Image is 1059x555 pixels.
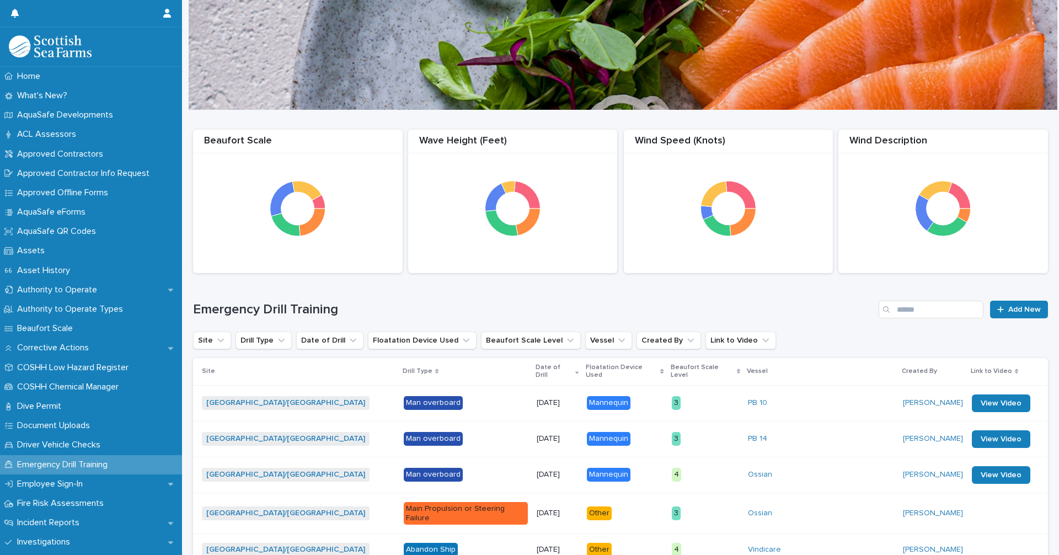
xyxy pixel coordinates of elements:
[13,343,98,353] p: Corrective Actions
[13,110,122,120] p: AquaSafe Developments
[587,506,612,520] div: Other
[587,396,630,410] div: Mannequin
[368,332,477,349] button: Floatation Device Used
[586,361,658,382] p: Floatation Device Used
[537,470,577,479] p: [DATE]
[637,332,701,349] button: Created By
[972,394,1030,412] a: View Video
[537,545,577,554] p: [DATE]
[13,129,85,140] p: ACL Assessors
[671,361,735,382] p: Beaufort Scale Level
[13,207,94,217] p: AquaSafe eForms
[13,401,70,412] p: Dive Permit
[537,509,577,518] p: [DATE]
[672,432,681,446] div: 3
[537,398,577,408] p: [DATE]
[748,398,767,408] a: PB 10
[9,35,92,57] img: bPIBxiqnSb2ggTQWdOVV
[972,466,1030,484] a: View Video
[903,470,963,479] a: [PERSON_NAME]
[748,434,767,444] a: PB 14
[748,509,772,518] a: Ossian
[981,471,1021,479] span: View Video
[193,385,1048,421] tr: [GEOGRAPHIC_DATA]/[GEOGRAPHIC_DATA] Man overboard[DATE]Mannequin3PB 10 [PERSON_NAME] View Video
[585,332,632,349] button: Vessel
[903,434,963,444] a: [PERSON_NAME]
[206,545,365,554] a: [GEOGRAPHIC_DATA]/[GEOGRAPHIC_DATA]
[903,398,963,408] a: [PERSON_NAME]
[193,302,874,318] h1: Emergency Drill Training
[13,440,109,450] p: Driver Vehicle Checks
[672,506,681,520] div: 3
[972,430,1030,448] a: View Video
[13,517,88,528] p: Incident Reports
[403,365,432,377] p: Drill Type
[981,399,1021,407] span: View Video
[971,365,1012,377] p: Link to Video
[536,361,573,382] p: Date of Drill
[672,468,681,482] div: 4
[13,382,127,392] p: COSHH Chemical Manager
[981,435,1021,443] span: View Video
[13,537,79,547] p: Investigations
[747,365,768,377] p: Vessel
[587,432,630,446] div: Mannequin
[13,362,137,373] p: COSHH Low Hazard Register
[13,304,132,314] p: Authority to Operate Types
[879,301,983,318] input: Search
[13,420,99,431] p: Document Uploads
[206,398,365,408] a: [GEOGRAPHIC_DATA]/[GEOGRAPHIC_DATA]
[13,246,54,256] p: Assets
[903,509,963,518] a: [PERSON_NAME]
[206,434,365,444] a: [GEOGRAPHIC_DATA]/[GEOGRAPHIC_DATA]
[404,432,463,446] div: Man overboard
[236,332,292,349] button: Drill Type
[748,545,781,554] a: Vindicare
[13,188,117,198] p: Approved Offline Forms
[587,468,630,482] div: Mannequin
[705,332,776,349] button: Link to Video
[13,90,76,101] p: What's New?
[624,135,833,153] div: Wind Speed (Knots)
[13,479,92,489] p: Employee Sign-In
[206,509,365,518] a: [GEOGRAPHIC_DATA]/[GEOGRAPHIC_DATA]
[13,460,116,470] p: Emergency Drill Training
[902,365,937,377] p: Created By
[404,468,463,482] div: Man overboard
[193,421,1048,457] tr: [GEOGRAPHIC_DATA]/[GEOGRAPHIC_DATA] Man overboard[DATE]Mannequin3PB 14 [PERSON_NAME] View Video
[537,434,577,444] p: [DATE]
[404,502,528,525] div: Main Propulsion or Steering Failure
[296,332,363,349] button: Date of Drill
[202,365,215,377] p: Site
[13,265,79,276] p: Asset History
[193,135,403,153] div: Beaufort Scale
[408,135,618,153] div: Wave Height (Feet)
[838,135,1048,153] div: Wind Description
[990,301,1048,318] a: Add New
[13,285,106,295] p: Authority to Operate
[13,168,158,179] p: Approved Contractor Info Request
[13,323,82,334] p: Beaufort Scale
[404,396,463,410] div: Man overboard
[672,396,681,410] div: 3
[481,332,581,349] button: Beaufort Scale Level
[206,470,365,479] a: [GEOGRAPHIC_DATA]/[GEOGRAPHIC_DATA]
[903,545,963,554] a: [PERSON_NAME]
[13,149,112,159] p: Approved Contractors
[748,470,772,479] a: Ossian
[1008,306,1041,313] span: Add New
[13,226,105,237] p: AquaSafe QR Codes
[193,457,1048,493] tr: [GEOGRAPHIC_DATA]/[GEOGRAPHIC_DATA] Man overboard[DATE]Mannequin4Ossian [PERSON_NAME] View Video
[13,71,49,82] p: Home
[193,332,231,349] button: Site
[13,498,113,509] p: Fire Risk Assessments
[193,493,1048,534] tr: [GEOGRAPHIC_DATA]/[GEOGRAPHIC_DATA] Main Propulsion or Steering Failure[DATE]Other3Ossian [PERSON...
